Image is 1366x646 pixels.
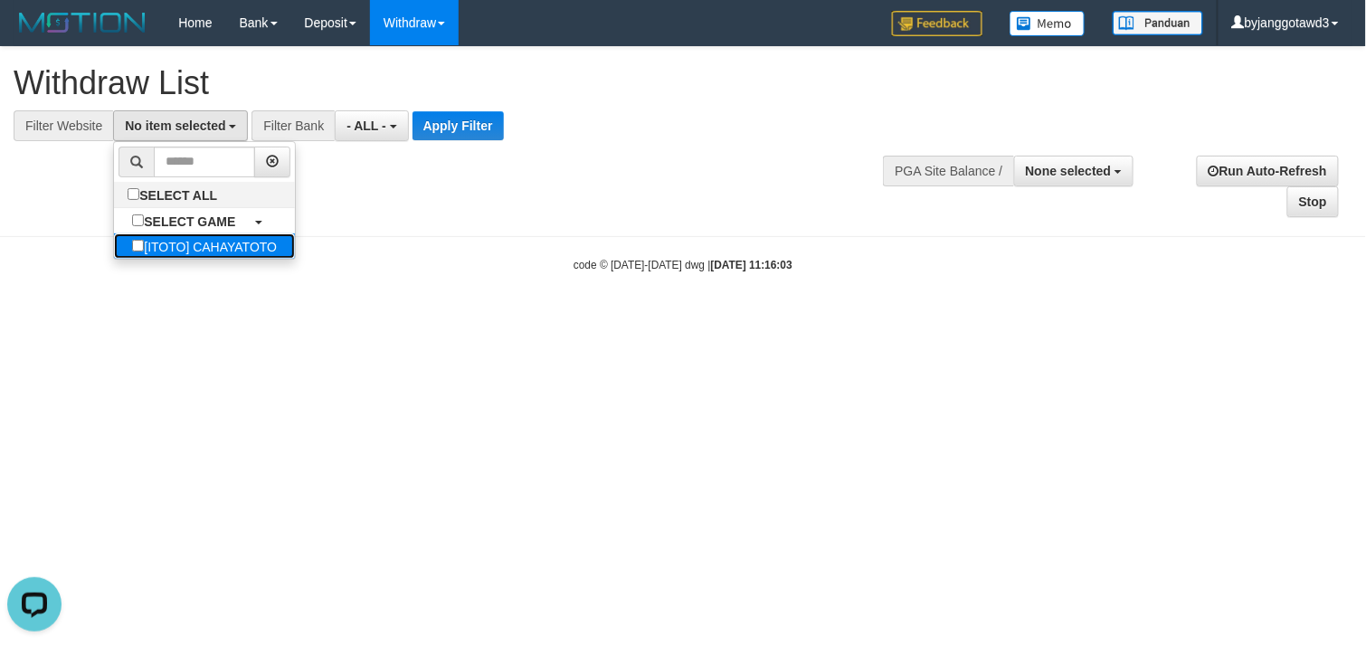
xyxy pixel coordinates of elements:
a: Stop [1287,186,1339,217]
span: No item selected [125,119,225,133]
b: SELECT GAME [144,214,235,229]
a: SELECT GAME [114,208,295,233]
div: PGA Site Balance / [883,156,1013,186]
img: Feedback.jpg [892,11,982,36]
small: code © [DATE]-[DATE] dwg | [574,259,792,271]
strong: [DATE] 11:16:03 [711,259,792,271]
input: SELECT GAME [132,214,144,226]
button: Open LiveChat chat widget [7,7,62,62]
span: None selected [1026,164,1112,178]
span: - ALL - [346,119,386,133]
a: Run Auto-Refresh [1197,156,1339,186]
img: MOTION_logo.png [14,9,151,36]
button: No item selected [113,110,248,141]
label: [ITOTO] CAHAYATOTO [114,233,295,259]
button: None selected [1014,156,1134,186]
img: Button%20Memo.svg [1010,11,1086,36]
img: panduan.png [1113,11,1203,35]
h1: Withdraw List [14,65,893,101]
label: SELECT ALL [114,182,235,207]
button: - ALL - [335,110,408,141]
input: [ITOTO] CAHAYATOTO [132,240,144,252]
div: Filter Bank [251,110,335,141]
div: Filter Website [14,110,113,141]
button: Apply Filter [413,111,504,140]
input: SELECT ALL [128,188,139,200]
